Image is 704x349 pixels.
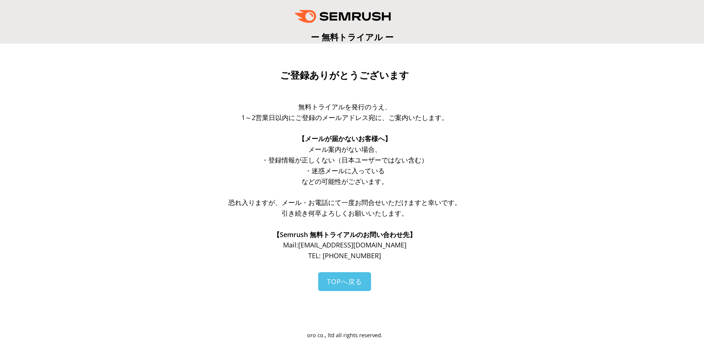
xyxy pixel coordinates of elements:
span: oro co., ltd all rights reserved. [307,332,382,339]
a: TOPへ戻る [318,272,371,291]
span: ・登録情報が正しくない（日本ユーザーではない含む） [262,155,428,164]
span: などの可能性がございます。 [302,177,388,186]
span: ・迷惑メールに入っている [305,166,385,175]
span: 無料トライアルを発行のうえ、 [298,102,391,111]
span: Mail: [EMAIL_ADDRESS][DOMAIN_NAME] [283,240,407,249]
span: メール案内がない場合、 [308,145,381,154]
span: 【Semrush 無料トライアルのお問い合わせ先】 [273,230,416,239]
span: 1～2営業日以内にご登録のメールアドレス宛に、ご案内いたします。 [241,113,448,122]
span: TEL: [PHONE_NUMBER] [308,251,381,260]
span: 【メールが届かないお客様へ】 [298,134,391,143]
span: 恐れ入りますが、メール・お電話にて一度お問合せいただけますと幸いです。 [228,198,461,207]
span: 引き続き何卒よろしくお願いいたします。 [282,209,408,218]
span: ご登録ありがとうございます [280,70,409,81]
span: ー 無料トライアル ー [311,31,394,43]
span: TOPへ戻る [327,277,362,286]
